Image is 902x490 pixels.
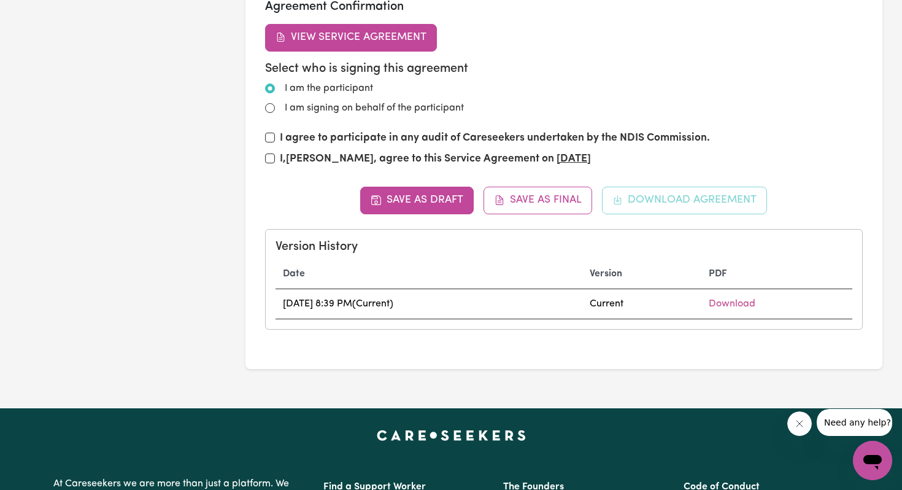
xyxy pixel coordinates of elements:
h5: Select who is signing this agreement [265,61,863,76]
th: Version [582,259,701,289]
button: View Service Agreement [265,24,438,51]
td: [DATE] 8:39 PM (Current) [276,289,583,319]
h5: Version History [276,239,853,254]
strong: [PERSON_NAME] [286,154,374,164]
label: I agree to participate in any audit of Careseekers undertaken by the NDIS Commission. [280,130,710,146]
label: I am signing on behalf of the participant [285,101,464,115]
td: Current [582,289,701,319]
button: Save as Draft [360,187,474,214]
button: Save as Final [484,187,592,214]
label: I am the participant [285,81,373,96]
a: Download [709,299,755,309]
iframe: Close message [787,411,812,436]
u: [DATE] [557,154,591,164]
th: PDF [701,259,852,289]
a: Careseekers home page [377,430,526,440]
iframe: Button to launch messaging window [853,441,892,480]
th: Date [276,259,583,289]
label: I, , agree to this Service Agreement on [280,151,591,167]
iframe: Message from company [817,409,892,436]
